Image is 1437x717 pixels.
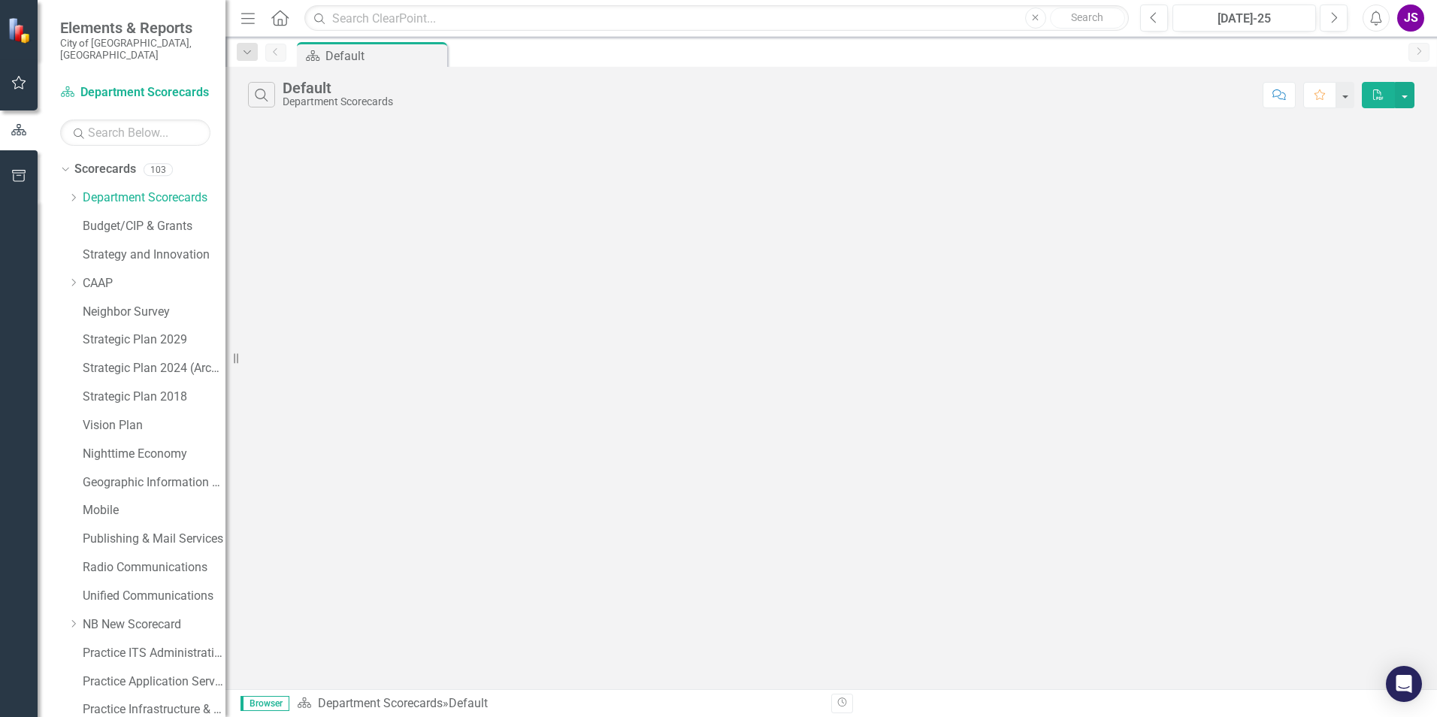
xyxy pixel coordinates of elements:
button: Search [1050,8,1125,29]
a: Strategic Plan 2018 [83,389,225,406]
div: Department Scorecards [283,96,393,107]
a: Nighttime Economy [83,446,225,463]
img: ClearPoint Strategy [8,17,34,44]
a: Vision Plan [83,417,225,434]
a: Department Scorecards [60,84,210,101]
a: Strategy and Innovation [83,247,225,264]
div: [DATE]-25 [1178,10,1311,28]
div: » [297,695,820,712]
a: Unified Communications [83,588,225,605]
a: Neighbor Survey [83,304,225,321]
a: Radio Communications [83,559,225,576]
a: Department Scorecards [83,189,225,207]
a: NB New Scorecard [83,616,225,634]
input: Search ClearPoint... [304,5,1129,32]
div: Default [449,696,488,710]
button: JS [1397,5,1424,32]
small: City of [GEOGRAPHIC_DATA], [GEOGRAPHIC_DATA] [60,37,210,62]
span: Elements & Reports [60,19,210,37]
a: Geographic Information System (GIS) [83,474,225,492]
a: Strategic Plan 2024 (Archive) [83,360,225,377]
a: Mobile [83,502,225,519]
a: Publishing & Mail Services [83,531,225,548]
a: Department Scorecards [318,696,443,710]
a: Practice ITS Administration Test [83,645,225,662]
span: Browser [241,696,289,711]
a: Scorecards [74,161,136,178]
a: Strategic Plan 2029 [83,331,225,349]
input: Search Below... [60,120,210,146]
div: Open Intercom Messenger [1386,666,1422,702]
span: Search [1071,11,1103,23]
div: Default [283,80,393,96]
a: CAAP [83,275,225,292]
button: [DATE]-25 [1172,5,1316,32]
a: Budget/CIP & Grants [83,218,225,235]
a: Practice Application Services Test [83,673,225,691]
div: 103 [144,163,173,176]
div: Default [325,47,443,65]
